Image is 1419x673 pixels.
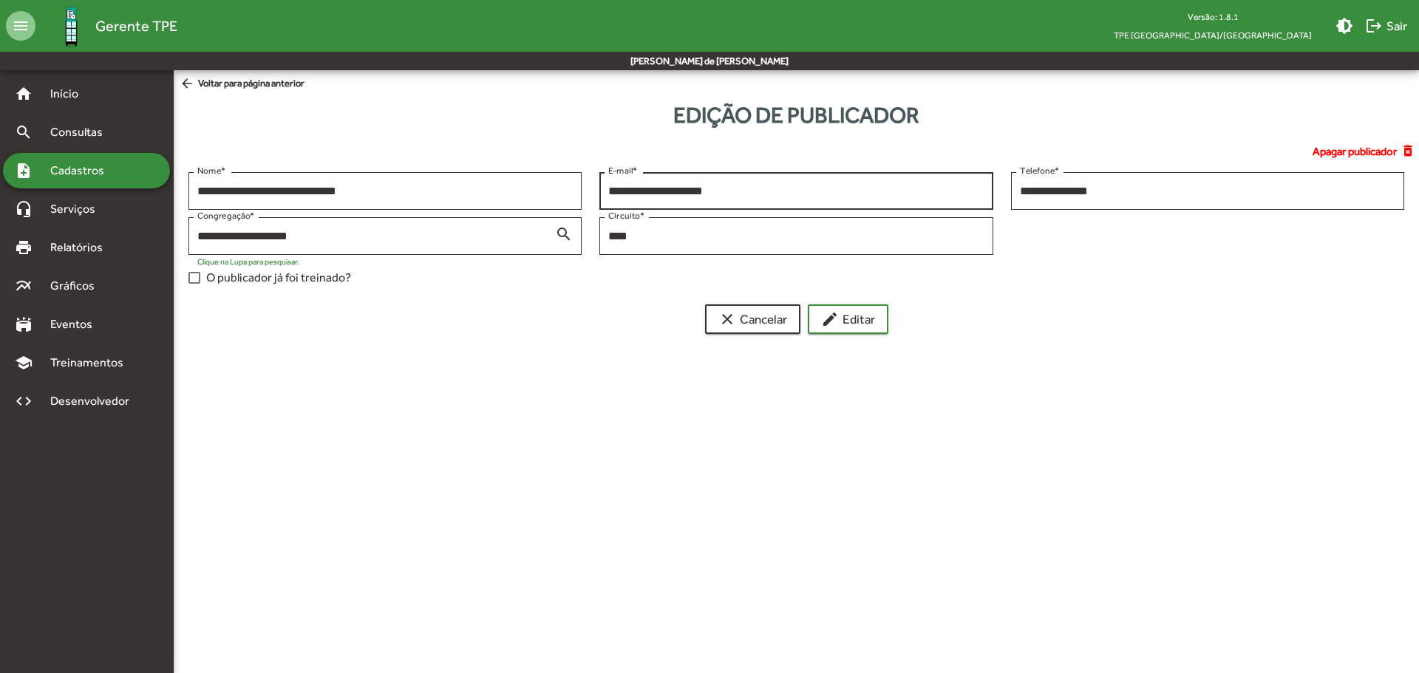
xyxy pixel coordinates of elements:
mat-icon: brightness_medium [1335,17,1353,35]
span: TPE [GEOGRAPHIC_DATA]/[GEOGRAPHIC_DATA] [1102,26,1324,44]
span: Serviços [41,200,115,218]
mat-icon: school [15,354,33,372]
mat-icon: home [15,85,33,103]
span: Apagar publicador [1313,143,1397,160]
span: Sair [1365,13,1407,39]
mat-icon: search [15,123,33,141]
mat-icon: delete_forever [1401,143,1419,160]
mat-icon: search [555,225,573,242]
mat-icon: headset_mic [15,200,33,218]
mat-icon: print [15,239,33,256]
mat-icon: clear [718,310,736,328]
img: Logo [47,2,95,50]
span: O publicador já foi treinado? [206,269,351,287]
span: Início [41,85,100,103]
mat-icon: arrow_back [180,76,198,92]
mat-icon: edit [821,310,839,328]
a: Gerente TPE [35,2,177,50]
span: Cadastros [41,162,123,180]
mat-icon: stadium [15,315,33,333]
div: Versão: 1.8.1 [1102,7,1324,26]
span: Voltar para página anterior [180,76,304,92]
span: Eventos [41,315,112,333]
mat-icon: logout [1365,17,1383,35]
span: Cancelar [718,306,787,332]
mat-icon: menu [6,11,35,41]
div: Edição de publicador [174,98,1419,131]
mat-hint: Clique na Lupa para pesquisar. [197,257,299,266]
span: Gráficos [41,277,115,295]
span: Treinamentos [41,354,141,372]
span: Consultas [41,123,122,141]
span: Relatórios [41,239,122,256]
button: Cancelar [705,304,800,334]
span: Gerente TPE [95,14,177,38]
mat-icon: multiline_chart [15,277,33,295]
button: Editar [808,304,888,334]
button: Sair [1359,13,1413,39]
span: Editar [821,306,875,332]
mat-icon: note_add [15,162,33,180]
